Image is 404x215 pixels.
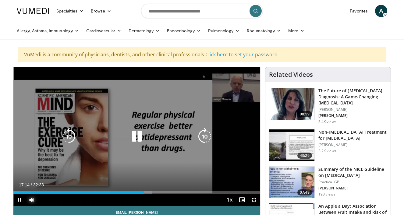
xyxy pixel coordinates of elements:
[297,111,312,117] span: 08:19
[224,194,236,206] button: Playback Rate
[243,25,285,37] a: Rheumatology
[269,166,387,199] a: 07:49 Summary of the NICE Guideline on [MEDICAL_DATA] Practical GP [PERSON_NAME] 193 views
[318,149,336,153] p: 3.2K views
[269,129,314,161] img: eb9441ca-a77b-433d-ba99-36af7bbe84ad.150x105_q85_crop-smart_upscale.jpg
[18,47,386,62] div: VuMedi is a community of physicians, dentists, and other clinical professionals.
[318,107,387,112] p: [PERSON_NAME]
[318,192,335,197] p: 193 views
[141,4,263,18] input: Search topics, interventions
[269,88,387,124] a: 08:19 The Future of [MEDICAL_DATA] Diagnosis: A Game-Changing [MEDICAL_DATA] [PERSON_NAME] [PERSO...
[26,194,38,206] button: Mute
[83,25,125,37] a: Cardiovascular
[248,194,260,206] button: Fullscreen
[269,167,314,198] img: 8e949c61-8397-4eef-823a-95680e5d1ed1.150x105_q85_crop-smart_upscale.jpg
[205,51,278,58] a: Click here to set your password
[236,194,248,206] button: Enable picture-in-picture mode
[318,143,387,147] p: [PERSON_NAME]
[53,5,87,17] a: Specialties
[17,8,49,14] img: VuMedi Logo
[318,88,387,106] h3: The Future of [MEDICAL_DATA] Diagnosis: A Game-Changing [MEDICAL_DATA]
[269,129,387,161] a: 43:29 Non-[MEDICAL_DATA] Treatment for [MEDICAL_DATA] [PERSON_NAME] 3.2K views
[285,25,308,37] a: More
[318,180,387,185] p: Practical GP
[318,186,387,191] p: [PERSON_NAME]
[125,25,163,37] a: Dermatology
[269,71,313,78] h4: Related Videos
[163,25,204,37] a: Endocrinology
[33,182,44,187] span: 32:33
[318,113,387,118] p: [PERSON_NAME]
[318,166,387,178] h3: Summary of the NICE Guideline on [MEDICAL_DATA]
[375,5,387,17] a: A
[31,182,32,187] span: /
[204,25,243,37] a: Pulmonology
[87,5,115,17] a: Browse
[13,25,83,37] a: Allergy, Asthma, Immunology
[297,153,312,159] span: 43:29
[318,119,336,124] p: 3.4K views
[346,5,371,17] a: Favorites
[269,88,314,120] img: 5773f076-af47-4b25-9313-17a31d41bb95.150x105_q85_crop-smart_upscale.jpg
[318,129,387,141] h3: Non-[MEDICAL_DATA] Treatment for [MEDICAL_DATA]
[297,189,312,196] span: 07:49
[13,194,26,206] button: Pause
[13,67,260,206] video-js: Video Player
[13,191,260,194] div: Progress Bar
[19,182,30,187] span: 17:14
